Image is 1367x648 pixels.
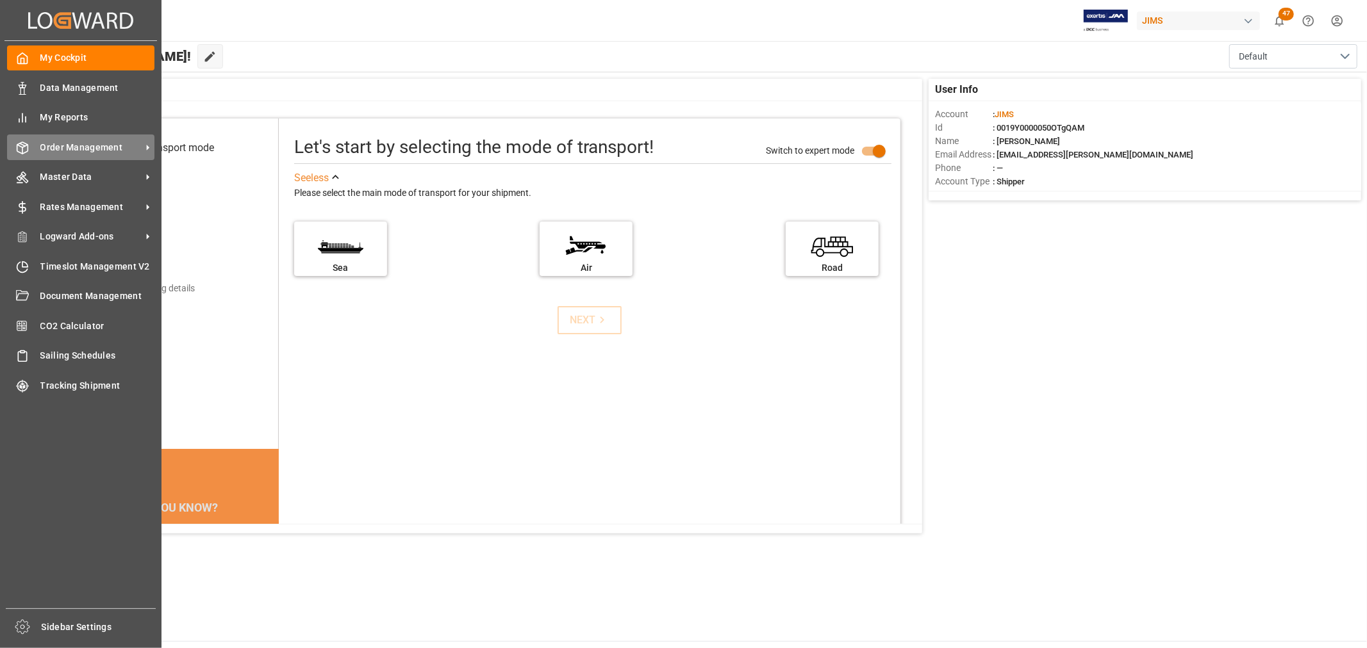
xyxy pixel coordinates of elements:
[72,494,279,521] div: DID YOU KNOW?
[7,313,154,338] a: CO2 Calculator
[7,373,154,398] a: Tracking Shipment
[935,108,993,121] span: Account
[1137,12,1260,30] div: JIMS
[1239,50,1268,63] span: Default
[40,320,155,333] span: CO2 Calculator
[40,111,155,124] span: My Reports
[7,45,154,70] a: My Cockpit
[7,105,154,130] a: My Reports
[935,121,993,134] span: Id
[1279,8,1294,20] span: 47
[570,312,609,328] div: NEXT
[294,186,891,201] div: Please select the main mode of transport for your shipment.
[53,44,191,69] span: Hello [PERSON_NAME]!
[42,620,156,634] span: Sidebar Settings
[261,521,279,597] button: next slide / item
[935,148,993,161] span: Email Address
[294,170,329,186] div: See less
[40,200,142,214] span: Rates Management
[7,75,154,100] a: Data Management
[792,261,872,275] div: Road
[301,261,381,275] div: Sea
[1294,6,1323,35] button: Help Center
[935,161,993,175] span: Phone
[993,109,1014,119] span: :
[935,134,993,148] span: Name
[7,254,154,279] a: Timeslot Management V2
[993,177,1025,186] span: : Shipper
[40,260,155,273] span: Timeslot Management V2
[115,140,214,156] div: Select transport mode
[766,145,854,155] span: Switch to expert mode
[294,134,654,161] div: Let's start by selecting the mode of transport!
[40,289,155,303] span: Document Management
[40,170,142,184] span: Master Data
[7,343,154,368] a: Sailing Schedules
[935,175,993,188] span: Account Type
[558,306,622,334] button: NEXT
[1137,8,1265,33] button: JIMS
[995,109,1014,119] span: JIMS
[87,521,263,582] div: In [DATE], carbon dioxide emissions from the European Union's transport sector reached 982 millio...
[40,230,142,243] span: Logward Add-ons
[40,81,155,95] span: Data Management
[1084,10,1128,32] img: Exertis%20JAM%20-%20Email%20Logo.jpg_1722504956.jpg
[1265,6,1294,35] button: show 47 new notifications
[935,82,978,97] span: User Info
[40,379,155,393] span: Tracking Shipment
[40,349,155,362] span: Sailing Schedules
[1229,44,1357,69] button: open menu
[7,284,154,309] a: Document Management
[40,141,142,154] span: Order Management
[993,123,1084,133] span: : 0019Y0000050OTgQAM
[993,136,1060,146] span: : [PERSON_NAME]
[546,261,626,275] div: Air
[40,51,155,65] span: My Cockpit
[993,163,1003,173] span: : —
[993,150,1193,159] span: : [EMAIL_ADDRESS][PERSON_NAME][DOMAIN_NAME]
